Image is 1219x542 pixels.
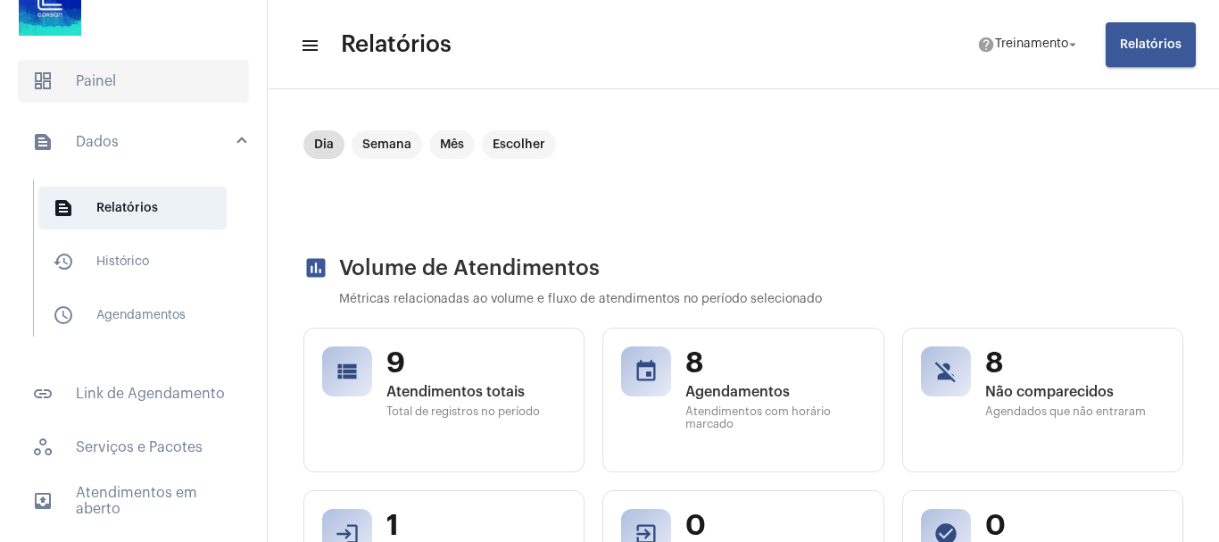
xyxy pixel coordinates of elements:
mat-icon: sidenav icon [300,35,318,56]
div: sidenav iconDados [11,171,267,362]
mat-icon: sidenav icon [53,304,74,326]
mat-icon: sidenav icon [32,490,54,512]
span: Não comparecidos [985,384,1165,400]
span: Link de Agendamento [18,372,249,415]
span: Agendamentos [38,294,227,337]
span: Agendados que não entraram [985,405,1165,418]
h2: Volume de Atendimentos [303,255,1183,280]
mat-icon: sidenav icon [53,251,74,272]
span: Atendimentos totais [386,384,566,400]
mat-expansion-panel-header: sidenav iconDados [11,113,267,171]
span: Treinamento [995,38,1068,51]
span: 8 [985,346,1165,380]
span: Agendamentos [685,384,865,400]
mat-icon: event [634,359,659,384]
mat-icon: sidenav icon [32,383,54,404]
mat-icon: person_off [933,359,958,384]
span: sidenav icon [32,437,54,458]
mat-icon: view_list [335,359,360,384]
span: Painel [18,60,249,103]
mat-chip: Dia [303,130,344,159]
span: 9 [386,346,566,380]
span: Atendimentos em aberto [18,479,249,522]
span: Relatórios [38,187,227,229]
mat-chip: Escolher [482,130,556,159]
mat-icon: arrow_drop_down [1065,37,1081,53]
mat-icon: sidenav icon [32,131,54,153]
mat-panel-title: Dados [32,131,238,153]
span: Relatórios [341,30,452,59]
span: sidenav icon [32,71,54,92]
mat-chip: Semana [352,130,422,159]
span: 8 [685,346,865,380]
span: Total de registros no período [386,405,566,418]
mat-chip: Mês [429,130,475,159]
span: Serviços e Pacotes [18,426,249,469]
mat-icon: sidenav icon [53,197,74,219]
span: Relatórios [1120,38,1182,51]
span: Atendimentos com horário marcado [685,405,865,430]
mat-icon: help [977,36,995,54]
p: Métricas relacionadas ao volume e fluxo de atendimentos no período selecionado [339,293,1183,306]
span: Histórico [38,240,227,283]
mat-icon: assessment [303,255,328,280]
button: Relatórios [1106,22,1196,67]
button: Treinamento [966,27,1091,63]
